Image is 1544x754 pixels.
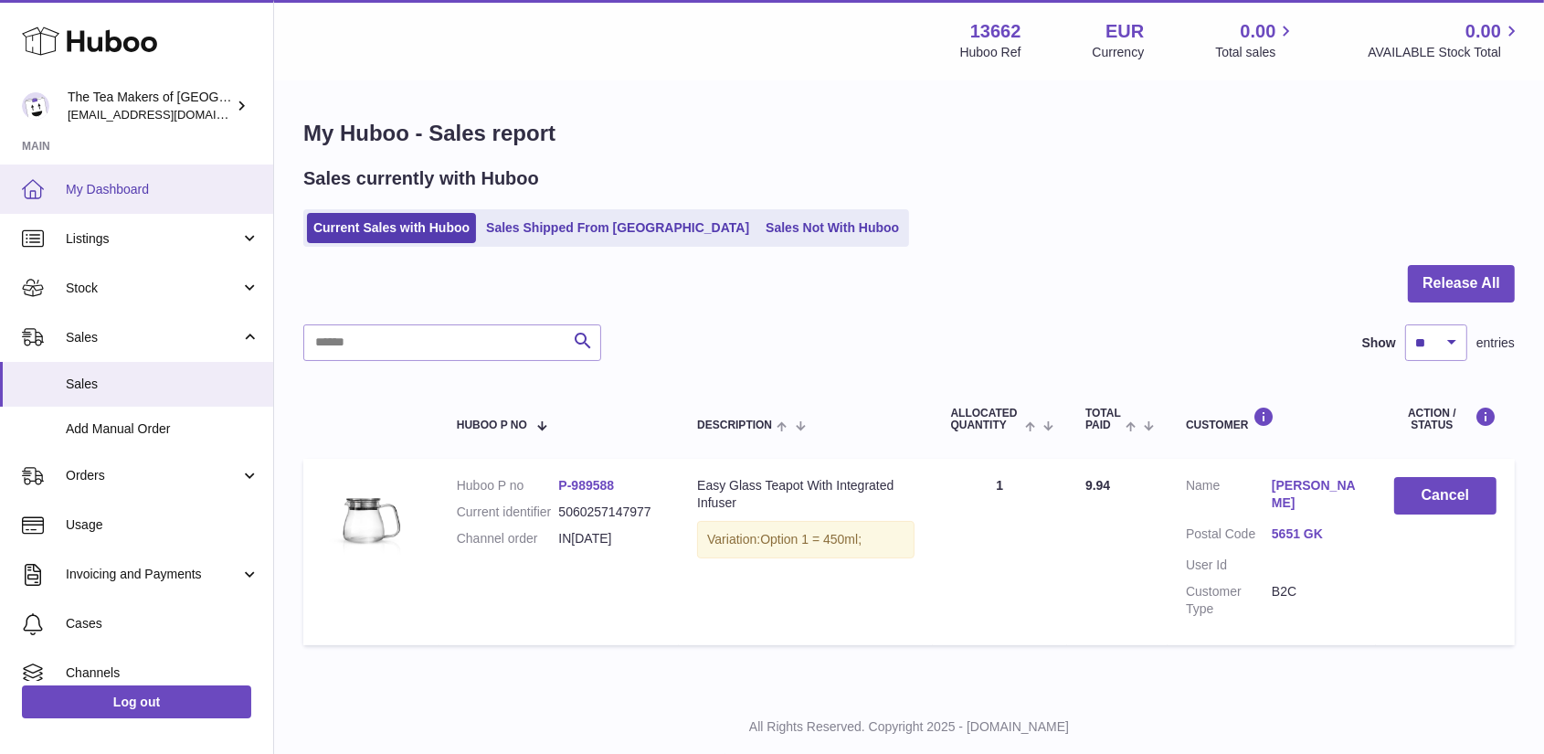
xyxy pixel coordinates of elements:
dt: Name [1186,477,1272,516]
h2: Sales currently with Huboo [303,166,539,191]
a: Sales Not With Huboo [759,213,905,243]
div: Customer [1186,407,1358,431]
span: 0.00 [1241,19,1276,44]
span: Description [697,419,772,431]
span: Total sales [1215,44,1296,61]
dd: IN[DATE] [558,530,661,547]
span: 9.94 [1085,478,1110,493]
span: 0.00 [1465,19,1501,44]
label: Show [1362,335,1396,352]
div: Easy Glass Teapot With Integrated Infuser [697,477,914,512]
strong: 13662 [970,19,1021,44]
a: Current Sales with Huboo [307,213,476,243]
span: Invoicing and Payments [66,566,240,583]
span: Total paid [1085,408,1121,431]
span: Stock [66,280,240,297]
span: ALLOCATED Quantity [951,408,1021,431]
span: Channels [66,664,259,682]
a: 0.00 Total sales [1215,19,1296,61]
div: The Tea Makers of [GEOGRAPHIC_DATA] [68,89,232,123]
span: Usage [66,516,259,534]
img: tea@theteamakers.co.uk [22,92,49,120]
a: Log out [22,685,251,718]
div: Currency [1093,44,1145,61]
dt: Huboo P no [457,477,559,494]
dd: 5060257147977 [558,504,661,521]
span: [EMAIL_ADDRESS][DOMAIN_NAME] [68,107,269,122]
dt: Channel order [457,530,559,547]
h1: My Huboo - Sales report [303,119,1515,148]
dd: B2C [1272,583,1358,618]
span: entries [1476,335,1515,352]
span: Add Manual Order [66,420,259,438]
div: Action / Status [1394,407,1496,431]
span: My Dashboard [66,181,259,198]
span: Option 1 = 450ml; [760,532,862,547]
span: Listings [66,230,240,248]
strong: EUR [1105,19,1144,44]
a: [PERSON_NAME] [1272,477,1358,512]
span: Sales [66,376,259,393]
span: Sales [66,329,240,346]
button: Release All [1408,265,1515,303]
div: Variation: [697,521,914,558]
span: Huboo P no [457,419,527,431]
td: 1 [933,459,1068,644]
dt: User Id [1186,557,1272,574]
span: AVAILABLE Stock Total [1368,44,1522,61]
a: 5651 GK [1272,526,1358,543]
button: Cancel [1394,477,1496,515]
span: Orders [66,467,240,484]
p: All Rights Reserved. Copyright 2025 - [DOMAIN_NAME] [289,718,1529,736]
dt: Postal Code [1186,526,1272,547]
img: Tea-Expert-Easy-Teapot-450ml-Glass-Teapot-Packshot.jpg [322,477,413,568]
span: Cases [66,615,259,632]
dt: Customer Type [1186,583,1272,618]
div: Huboo Ref [960,44,1021,61]
a: Sales Shipped From [GEOGRAPHIC_DATA] [480,213,756,243]
a: 0.00 AVAILABLE Stock Total [1368,19,1522,61]
dt: Current identifier [457,504,559,521]
a: P-989588 [558,478,614,493]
